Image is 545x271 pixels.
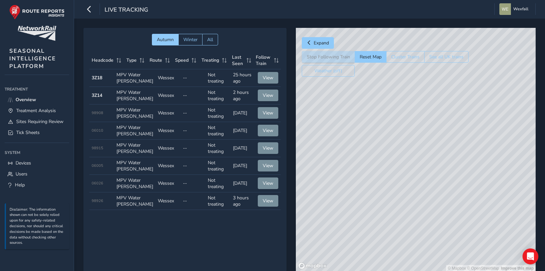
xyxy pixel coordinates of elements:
[181,140,206,157] td: --
[114,140,156,157] td: MPV Water [PERSON_NAME]
[231,87,256,104] td: 2 hours ago
[5,105,69,116] a: Treatment Analysis
[263,75,273,81] span: View
[522,248,538,264] div: Open Intercom Messenger
[16,97,36,103] span: Overview
[231,140,256,157] td: [DATE]
[181,104,206,122] td: --
[499,3,511,15] img: diamond-layout
[156,104,181,122] td: Wessex
[314,40,329,46] span: Expand
[263,163,273,169] span: View
[16,107,56,114] span: Treatment Analysis
[232,54,244,67] span: Last Seen
[5,116,69,127] a: Sites Requiring Review
[5,179,69,190] a: Help
[258,177,278,189] button: View
[181,192,206,210] td: --
[181,157,206,175] td: --
[183,36,198,43] span: Winter
[156,69,181,87] td: Wessex
[5,127,69,138] a: Tick Sheets
[156,87,181,104] td: Wessex
[156,140,181,157] td: Wessex
[126,57,137,63] span: Type
[355,51,386,63] button: Reset Map
[205,87,231,104] td: Not treating
[150,57,162,63] span: Route
[231,104,256,122] td: [DATE]
[15,182,25,188] span: Help
[114,175,156,192] td: MPV Water [PERSON_NAME]
[16,118,64,125] span: Sites Requiring Review
[231,175,256,192] td: [DATE]
[205,140,231,157] td: Not treating
[231,157,256,175] td: [DATE]
[386,51,424,63] button: Cluster Trains
[202,57,219,63] span: Treating
[156,175,181,192] td: Wessex
[207,36,213,43] span: All
[231,122,256,140] td: [DATE]
[92,75,102,81] strong: 3Z18
[181,87,206,104] td: --
[302,37,334,49] button: Expand
[105,6,148,15] span: Live Tracking
[156,122,181,140] td: Wessex
[205,192,231,210] td: Not treating
[114,157,156,175] td: MPV Water [PERSON_NAME]
[263,127,273,134] span: View
[263,180,273,186] span: View
[258,107,278,119] button: View
[205,122,231,140] td: Not treating
[5,84,69,94] div: Treatment
[156,157,181,175] td: Wessex
[258,195,278,207] button: View
[513,3,528,15] span: Wexfall
[5,94,69,105] a: Overview
[92,198,103,203] span: 98926
[92,181,103,186] span: 06026
[205,175,231,192] td: Not treating
[114,104,156,122] td: MPV Water [PERSON_NAME]
[302,65,355,77] button: Weather (off)
[92,110,103,115] span: 98908
[9,5,65,20] img: rr logo
[263,145,273,151] span: View
[258,72,278,84] button: View
[258,142,278,154] button: View
[263,198,273,204] span: View
[5,148,69,158] div: System
[258,160,278,171] button: View
[156,192,181,210] td: Wessex
[256,54,272,67] span: Follow Train
[16,171,27,177] span: Users
[181,69,206,87] td: --
[181,175,206,192] td: --
[16,160,31,166] span: Devices
[114,69,156,87] td: MPV Water [PERSON_NAME]
[92,163,103,168] span: 06005
[9,47,56,70] span: SEASONAL INTELLIGENCE PLATFORM
[92,146,103,151] span: 98915
[157,36,174,43] span: Autumn
[92,92,102,99] strong: 3Z14
[175,57,189,63] span: Speed
[114,122,156,140] td: MPV Water [PERSON_NAME]
[5,158,69,169] a: Devices
[202,34,218,45] button: All
[5,169,69,179] a: Users
[10,207,66,246] p: Disclaimer: The information shown can not be solely relied upon for any safety-related decisions,...
[424,51,469,63] button: See all UK trains
[205,104,231,122] td: Not treating
[16,129,40,136] span: Tick Sheets
[263,92,273,99] span: View
[231,69,256,87] td: 25 hours ago
[258,90,278,101] button: View
[114,87,156,104] td: MPV Water [PERSON_NAME]
[205,69,231,87] td: Not treating
[499,3,531,15] button: Wexfall
[205,157,231,175] td: Not treating
[181,122,206,140] td: --
[178,34,202,45] button: Winter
